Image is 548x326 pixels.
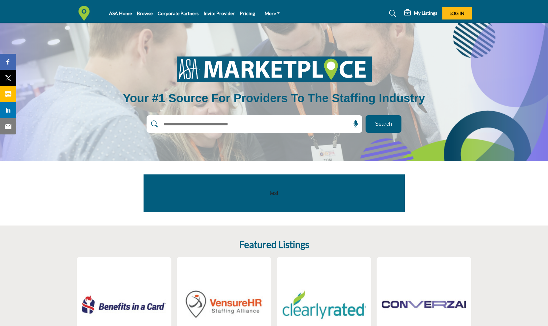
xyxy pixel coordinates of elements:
h2: Featured Listings [239,239,309,250]
span: Log In [449,10,464,16]
button: Log In [442,7,472,19]
a: Browse [137,10,153,16]
a: Corporate Partners [158,10,199,16]
a: Invite Provider [204,10,235,16]
div: My Listings [404,9,437,17]
a: Search [383,8,400,19]
a: ASA Home [109,10,132,16]
p: test [159,189,390,197]
a: More [260,9,285,18]
span: Search [375,120,392,128]
a: Pricing [240,10,255,16]
h1: Your #1 Source for Providers to the Staffing Industry [123,90,425,106]
button: Search [366,115,401,133]
h5: My Listings [414,10,437,16]
img: Site Logo [76,6,95,21]
img: image [168,51,380,86]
